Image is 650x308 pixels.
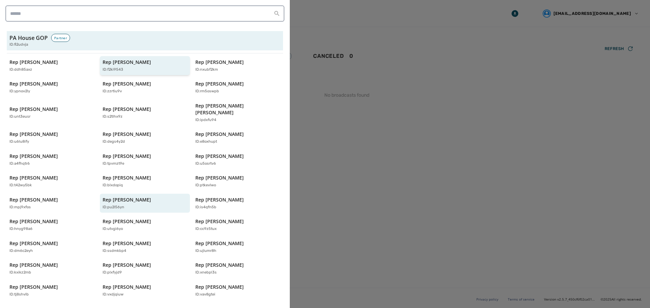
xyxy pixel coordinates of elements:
button: Rep [PERSON_NAME]ID:ddh85axz [7,56,97,75]
p: Rep [PERSON_NAME] [9,174,58,181]
p: Rep [PERSON_NAME] [9,196,58,203]
p: Rep [PERSON_NAME] [103,174,151,181]
p: Rep [PERSON_NAME] [195,59,244,66]
button: Rep [PERSON_NAME]ID:kxikz2mb [7,259,97,278]
button: Rep [PERSON_NAME] [PERSON_NAME]ID:ipdxfu94 [193,100,283,126]
p: Rep [PERSON_NAME] [195,80,244,87]
p: Rep [PERSON_NAME] [195,153,244,160]
button: Rep [PERSON_NAME]ID:unt3eusr [7,100,97,126]
div: Partner [51,34,70,42]
button: Rep [PERSON_NAME]ID:mpj9xfos [7,194,97,213]
p: Rep [PERSON_NAME] [103,262,151,268]
p: Rep [PERSON_NAME] [195,262,244,268]
p: Rep [PERSON_NAME] [195,218,244,225]
p: Rep [PERSON_NAME] [103,218,151,225]
button: PA House GOPPartnerID:fi2udvja [7,31,283,50]
p: Rep [PERSON_NAME] [9,218,58,225]
button: Rep [PERSON_NAME]ID:rm5oswpb [193,78,283,97]
button: Rep [PERSON_NAME]ID:ptkevlwo [193,172,283,191]
p: Rep [PERSON_NAME] [103,59,151,66]
p: Rep [PERSON_NAME] [PERSON_NAME] [195,102,274,116]
p: Rep [PERSON_NAME] [195,174,244,181]
button: Rep [PERSON_NAME]ID:ypnov2ly [7,78,97,97]
button: Rep [PERSON_NAME]ID:degs4y2d [100,128,190,147]
p: ID: hnyg98a6 [9,226,32,232]
button: Rep [PERSON_NAME]ID:s2tlhx9z [100,100,190,126]
p: ID: plxfyjd9 [103,270,122,276]
p: ID: ssdmkbp4 [103,248,126,254]
p: ID: is4qfn5b [195,205,216,210]
p: Rep [PERSON_NAME] [9,284,58,290]
p: Rep [PERSON_NAME] [9,106,58,113]
button: Rep [PERSON_NAME]ID:pu2l56yn [100,194,190,213]
p: ID: utvgi6yo [103,226,123,232]
button: Rep [PERSON_NAME]ID:u6lu8ify [7,128,97,147]
p: Rep [PERSON_NAME] [195,196,244,203]
button: Rep [PERSON_NAME]ID:vav8gtei [193,281,283,300]
p: ID: degs4y2d [103,139,125,145]
button: Rep [PERSON_NAME]ID:plxfyjd9 [100,259,190,278]
button: Rep [PERSON_NAME]ID:f2ki9543 [100,56,190,75]
button: Rep [PERSON_NAME]ID:dm6c2eyh [7,237,97,257]
p: Rep [PERSON_NAME] [103,153,151,160]
p: ID: nxubf2km [195,67,218,73]
p: ID: ipdxfu94 [195,117,216,123]
p: Rep [PERSON_NAME] [9,240,58,247]
p: Rep [PERSON_NAME] [103,240,151,247]
h3: PA House GOP [9,34,48,42]
button: Rep [PERSON_NAME]ID:a4fhqtr6 [7,150,97,169]
button: Rep [PERSON_NAME]ID:is4qfn5b [193,194,283,213]
p: ID: f2ki9543 [103,67,123,73]
button: Rep [PERSON_NAME]ID:ssdmkbp4 [100,237,190,257]
p: ID: vxdjqiuw [103,292,124,298]
p: ID: xnebpl3s [195,270,217,276]
button: Rep [PERSON_NAME]ID:ujlumr8h [193,237,283,257]
p: ID: ddh85axz [9,67,32,73]
p: ID: ptkevlwo [195,183,216,188]
p: ID: blxdopiq [103,183,123,188]
button: Rep [PERSON_NAME]ID:e8oxhupt [193,128,283,147]
p: Rep [PERSON_NAME] [195,131,244,138]
p: ID: zzrtiu9v [103,89,122,94]
p: ID: e8oxhupt [195,139,217,145]
p: ID: unt3eusr [9,114,30,120]
button: Rep [PERSON_NAME]ID:u5osrtv6 [193,150,283,169]
p: ID: rm5oswpb [195,89,219,94]
button: Rep [PERSON_NAME]ID:hnyg98a6 [7,215,97,235]
p: ID: pu2l56yn [103,205,124,210]
p: ID: a4fhqtr6 [9,161,30,167]
p: ID: mpj9xfos [9,205,31,210]
p: ID: tpvmzt9e [103,161,124,167]
p: ID: s2tlhx9z [103,114,123,120]
p: Rep [PERSON_NAME] [9,131,58,138]
p: ID: ypnov2ly [9,89,30,94]
button: Rep [PERSON_NAME]ID:utvgi6yo [100,215,190,235]
p: ID: dm6c2eyh [9,248,33,254]
button: Rep [PERSON_NAME]ID:blxdopiq [100,172,190,191]
p: ID: vav8gtei [195,292,215,298]
button: Rep [PERSON_NAME]ID:vxdjqiuw [100,281,190,300]
p: ID: u6lu8ify [9,139,29,145]
p: ID: ujlumr8h [195,248,216,254]
button: Rep [PERSON_NAME]ID:cc9z5tux [193,215,283,235]
p: Rep [PERSON_NAME] [9,262,58,268]
button: Rep [PERSON_NAME]ID:zzrtiu9v [100,78,190,97]
p: Rep [PERSON_NAME] [9,59,58,66]
p: Rep [PERSON_NAME] [103,284,151,290]
p: ID: cc9z5tux [195,226,217,232]
p: Rep [PERSON_NAME] [9,80,58,87]
p: ID: kxikz2mb [9,270,31,276]
button: Rep [PERSON_NAME]ID:xnebpl3s [193,259,283,278]
p: Rep [PERSON_NAME] [103,80,151,87]
button: Rep [PERSON_NAME]ID:tpvmzt9e [100,150,190,169]
p: Rep [PERSON_NAME] [195,284,244,290]
p: ID: u5osrtv6 [195,161,216,167]
p: Rep [PERSON_NAME] [195,240,244,247]
p: ID: t42wy5bk [9,183,32,188]
p: Rep [PERSON_NAME] [9,153,58,160]
span: ID: fi2udvja [9,42,28,48]
button: Rep [PERSON_NAME]ID:nxubf2km [193,56,283,75]
p: Rep [PERSON_NAME] [103,196,151,203]
button: Rep [PERSON_NAME]ID:tj8shvlb [7,281,97,300]
p: Rep [PERSON_NAME] [103,106,151,113]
